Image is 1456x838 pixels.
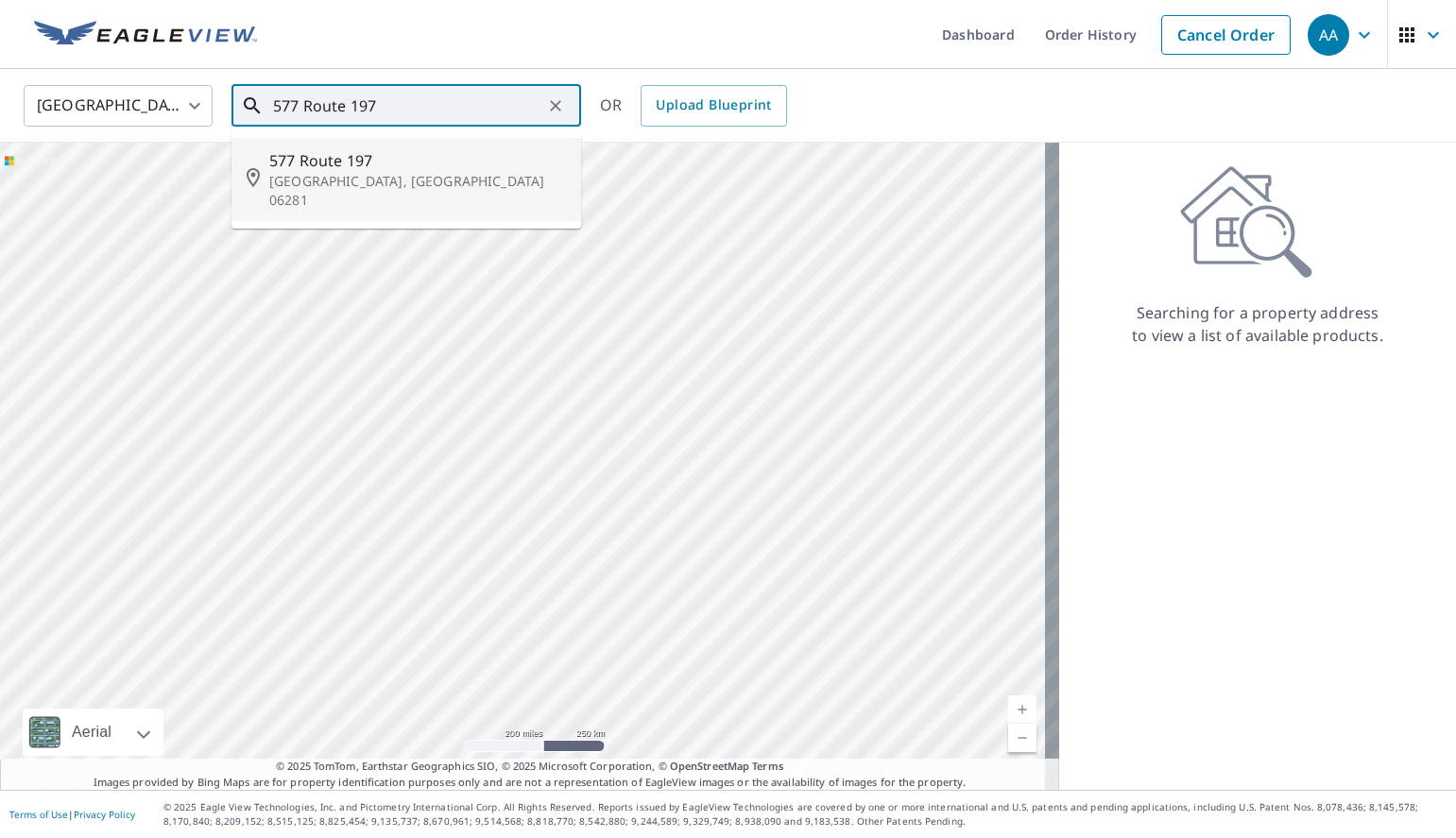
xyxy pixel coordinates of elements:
p: Searching for a property address to view a list of available products. [1131,301,1384,347]
div: AA [1308,14,1349,56]
p: | [9,809,135,820]
a: Upload Blueprint [641,85,786,127]
a: Current Level 5, Zoom Out [1008,724,1036,752]
span: 577 Route 197 [269,149,566,172]
a: Terms of Use [9,808,68,821]
div: Aerial [66,709,117,756]
p: [GEOGRAPHIC_DATA], [GEOGRAPHIC_DATA] 06281 [269,172,566,210]
span: Upload Blueprint [656,94,771,117]
button: Clear [542,93,569,119]
a: Terms [752,759,783,773]
div: OR [600,85,787,127]
a: Cancel Order [1161,15,1291,55]
p: © 2025 Eagle View Technologies, Inc. and Pictometry International Corp. All Rights Reserved. Repo... [163,800,1447,829]
img: EV Logo [34,21,257,49]
div: Aerial [23,709,163,756]
a: OpenStreetMap [670,759,749,773]
a: Privacy Policy [74,808,135,821]
a: Current Level 5, Zoom In [1008,695,1036,724]
input: Search by address or latitude-longitude [273,79,542,132]
div: [GEOGRAPHIC_DATA] [24,79,213,132]
span: © 2025 TomTom, Earthstar Geographics SIO, © 2025 Microsoft Corporation, © [276,759,783,775]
